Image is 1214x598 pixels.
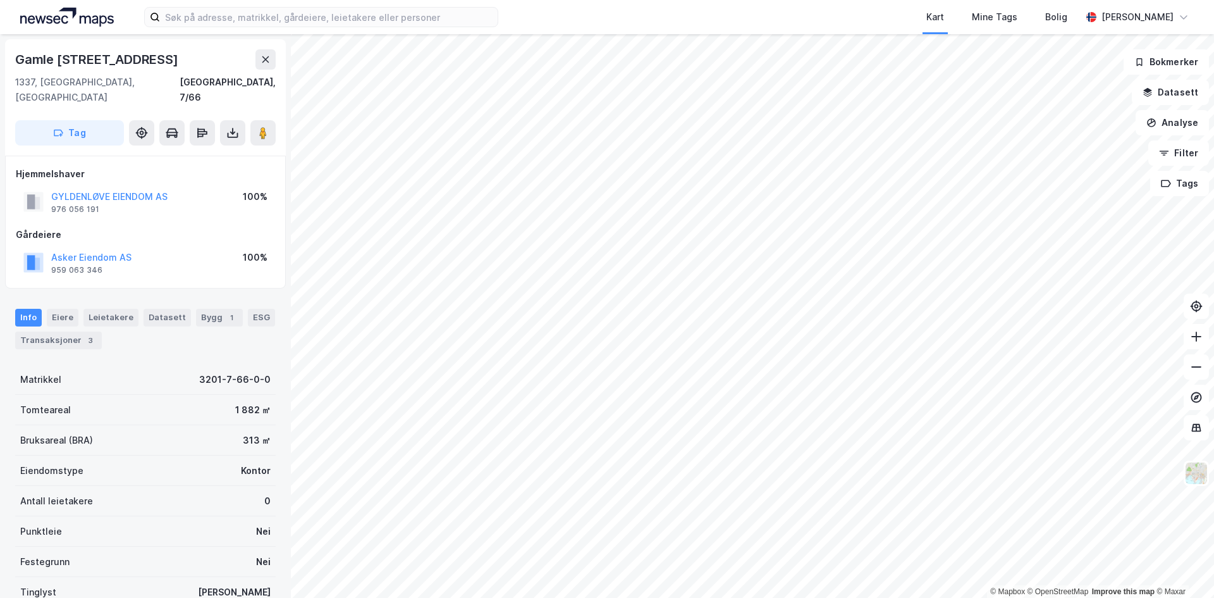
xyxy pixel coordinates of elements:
[20,554,70,570] div: Festegrunn
[20,372,61,387] div: Matrikkel
[1101,9,1174,25] div: [PERSON_NAME]
[256,524,271,539] div: Nei
[20,524,62,539] div: Punktleie
[16,227,275,242] div: Gårdeiere
[256,554,271,570] div: Nei
[225,311,238,324] div: 1
[990,587,1025,596] a: Mapbox
[83,309,138,327] div: Leietakere
[1148,140,1209,166] button: Filter
[15,49,181,70] div: Gamle [STREET_ADDRESS]
[1092,587,1155,596] a: Improve this map
[235,402,271,418] div: 1 882 ㎡
[20,8,114,27] img: logo.a4113a55bc3d86da70a041830d287a7e.svg
[84,334,97,347] div: 3
[20,494,93,509] div: Antall leietakere
[160,8,498,27] input: Søk på adresse, matrikkel, gårdeiere, leietakere eller personer
[20,433,93,448] div: Bruksareal (BRA)
[51,265,102,275] div: 959 063 346
[1151,537,1214,598] iframe: Chat Widget
[15,120,124,146] button: Tag
[243,250,267,265] div: 100%
[15,332,102,349] div: Transaksjoner
[926,9,944,25] div: Kart
[241,463,271,478] div: Kontor
[47,309,78,327] div: Eiere
[196,309,243,327] div: Bygg
[264,494,271,509] div: 0
[972,9,1017,25] div: Mine Tags
[20,402,71,418] div: Tomteareal
[243,433,271,448] div: 313 ㎡
[1150,171,1209,196] button: Tags
[15,75,180,105] div: 1337, [GEOGRAPHIC_DATA], [GEOGRAPHIC_DATA]
[144,309,191,327] div: Datasett
[199,372,271,387] div: 3201-7-66-0-0
[1132,80,1209,105] button: Datasett
[16,166,275,182] div: Hjemmelshaver
[1027,587,1089,596] a: OpenStreetMap
[1184,461,1208,485] img: Z
[1136,110,1209,135] button: Analyse
[1124,49,1209,75] button: Bokmerker
[243,189,267,204] div: 100%
[51,204,99,215] div: 976 056 191
[20,463,83,478] div: Eiendomstype
[248,309,275,327] div: ESG
[1151,537,1214,598] div: Kontrollprogram for chat
[15,309,42,327] div: Info
[1045,9,1067,25] div: Bolig
[180,75,276,105] div: [GEOGRAPHIC_DATA], 7/66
